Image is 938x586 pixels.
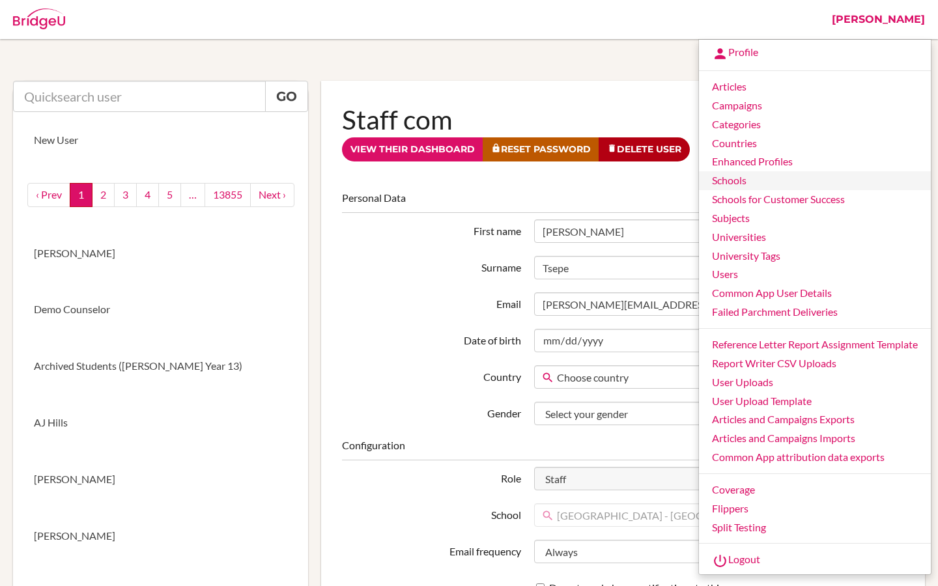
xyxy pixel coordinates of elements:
label: Date of birth [335,329,527,348]
a: Flippers [699,499,931,518]
a: Go [265,81,308,112]
a: Common App User Details [699,284,931,303]
a: Reset Password [483,137,599,161]
a: Universities [699,228,931,247]
legend: Configuration [342,438,904,460]
span: [GEOGRAPHIC_DATA] - [GEOGRAPHIC_DATA] [557,504,887,527]
a: Demo Counselor [13,281,308,338]
h1: Staff com [342,102,904,137]
input: Quicksearch user [13,81,266,112]
a: Archived Students ([PERSON_NAME] Year 13) [13,338,308,395]
a: Common App attribution data exports [699,448,931,467]
img: Bridge-U [13,8,65,29]
a: Users [699,265,931,284]
a: University Tags [699,247,931,266]
legend: Personal Data [342,191,904,213]
a: Enhanced Profiles [699,152,931,171]
a: [PERSON_NAME] [13,225,308,282]
label: Email [335,292,527,312]
a: Split Testing [699,518,931,537]
a: Articles and Campaigns Exports [699,410,931,429]
a: Reference Letter Report Assignment Template [699,335,931,354]
a: AJ Hills [13,395,308,451]
a: 3 [114,183,137,207]
label: Role [335,467,527,486]
a: Profile [699,43,931,64]
a: Articles and Campaigns Imports [699,429,931,448]
a: User Upload Template [699,392,931,411]
a: Logout [699,550,931,571]
a: Failed Parchment Deliveries [699,303,931,322]
a: User Uploads [699,373,931,392]
a: Coverage [699,481,931,499]
a: next [250,183,294,207]
a: 4 [136,183,159,207]
a: ‹ Prev [27,183,70,207]
a: 5 [158,183,181,207]
a: New User [13,112,308,169]
a: [PERSON_NAME] [13,508,308,565]
a: Delete User [599,137,690,161]
a: View their dashboard [342,137,483,161]
a: Campaigns [699,96,931,115]
a: Countries [699,134,931,153]
label: Email frequency [335,540,527,559]
a: Schools [699,171,931,190]
a: Report Writer CSV Uploads [699,354,931,373]
label: School [335,503,527,523]
a: Subjects [699,209,931,228]
label: First name [335,219,527,239]
a: Schools for Customer Success [699,190,931,209]
label: Country [335,365,527,385]
a: 1 [70,183,92,207]
a: Categories [699,115,931,134]
a: 13855 [205,183,251,207]
a: 2 [92,183,115,207]
a: … [180,183,205,207]
label: Gender [335,402,527,421]
a: Articles [699,77,931,96]
span: Choose country [557,366,887,389]
a: [PERSON_NAME] [13,451,308,508]
label: Surname [335,256,527,275]
ul: [PERSON_NAME] [698,39,931,575]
